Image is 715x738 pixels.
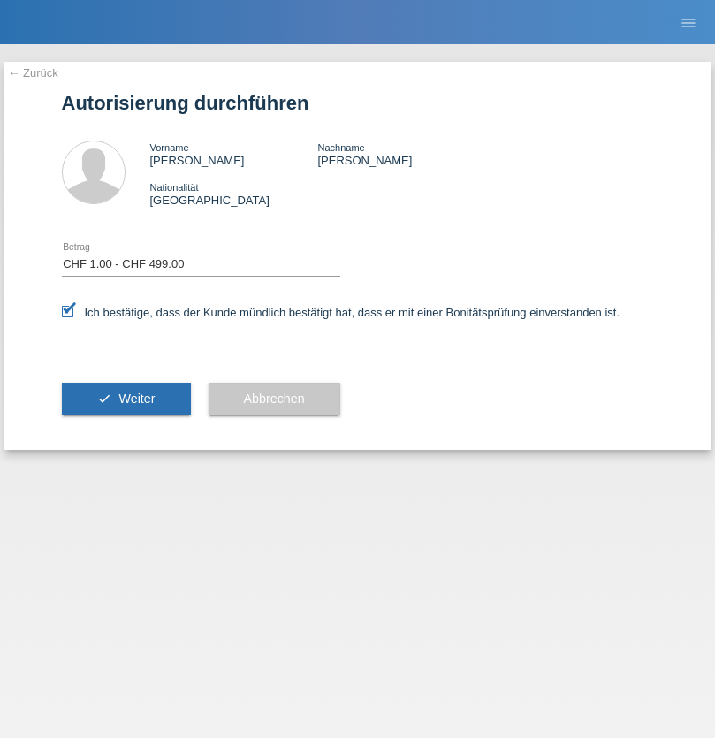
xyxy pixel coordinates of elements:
[9,66,58,80] a: ← Zurück
[62,383,191,416] button: check Weiter
[680,14,697,32] i: menu
[244,392,305,406] span: Abbrechen
[97,392,111,406] i: check
[671,17,706,27] a: menu
[62,92,654,114] h1: Autorisierung durchführen
[150,180,318,207] div: [GEOGRAPHIC_DATA]
[150,141,318,167] div: [PERSON_NAME]
[62,306,620,319] label: Ich bestätige, dass der Kunde mündlich bestätigt hat, dass er mit einer Bonitätsprüfung einversta...
[317,142,364,153] span: Nachname
[150,182,199,193] span: Nationalität
[150,142,189,153] span: Vorname
[209,383,340,416] button: Abbrechen
[118,392,155,406] span: Weiter
[317,141,485,167] div: [PERSON_NAME]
